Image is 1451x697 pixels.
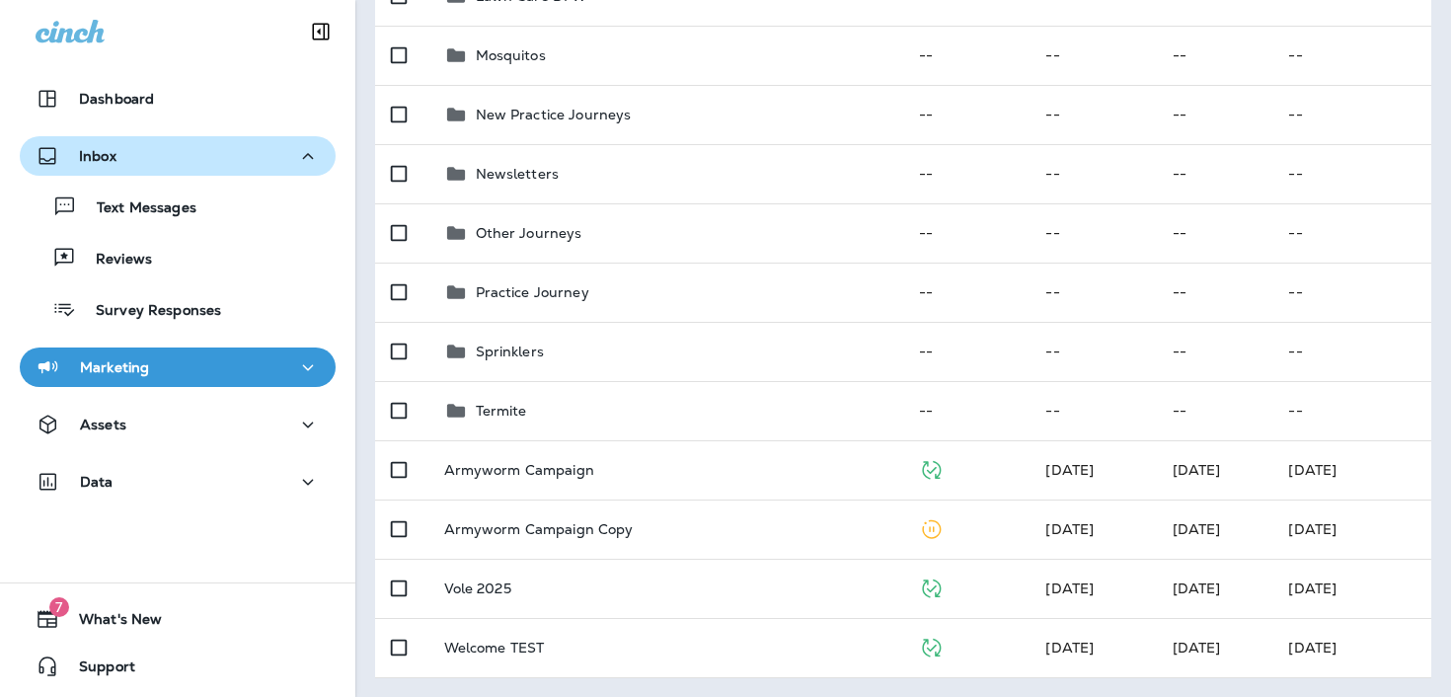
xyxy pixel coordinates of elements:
p: Termite [476,403,527,419]
td: -- [1157,85,1273,144]
td: -- [1030,85,1156,144]
span: What's New [59,611,162,635]
p: Assets [80,417,126,432]
span: Published [919,578,944,595]
span: Published [919,637,944,655]
p: Mosquitos [476,47,546,63]
p: Inbox [79,148,116,164]
button: 7What's New [20,599,336,639]
span: 7 [49,597,69,617]
span: Jason Munk [1045,639,1094,657]
button: Inbox [20,136,336,176]
button: Assets [20,405,336,444]
p: Newsletters [476,166,560,182]
td: [DATE] [1272,618,1431,677]
span: Jason Munk [1173,520,1221,538]
td: -- [1272,203,1431,263]
td: -- [903,203,1030,263]
p: Text Messages [77,199,196,218]
p: Armyworm Campaign Copy [444,521,634,537]
td: -- [1272,144,1431,203]
p: Reviews [76,251,152,270]
p: Welcome TEST [444,640,545,656]
td: -- [1272,85,1431,144]
p: Marketing [80,359,149,375]
button: Collapse Sidebar [293,12,348,51]
p: Dashboard [79,91,154,107]
td: [DATE] [1272,440,1431,500]
td: -- [1157,26,1273,85]
span: Deanna Durrant [1045,520,1094,538]
td: -- [1272,381,1431,440]
span: Jason Munk [1045,461,1094,479]
p: Practice Journey [476,284,589,300]
td: -- [1272,322,1431,381]
td: -- [1157,203,1273,263]
td: -- [903,381,1030,440]
td: -- [1157,263,1273,322]
button: Support [20,647,336,686]
p: New Practice Journeys [476,107,632,122]
td: -- [1157,144,1273,203]
span: Jason Munk [1173,461,1221,479]
td: -- [1272,263,1431,322]
td: -- [903,26,1030,85]
span: Paused [919,518,944,536]
p: Armyworm Campaign [444,462,594,478]
td: -- [1272,26,1431,85]
td: -- [903,85,1030,144]
td: -- [1030,263,1156,322]
td: -- [1157,381,1273,440]
button: Data [20,462,336,502]
td: [DATE] [1272,559,1431,618]
p: Vole 2025 [444,581,511,596]
span: Jared Rich [1045,580,1094,597]
button: Reviews [20,237,336,278]
td: -- [1030,381,1156,440]
button: Marketing [20,348,336,387]
span: Jason Munk [1173,580,1221,597]
td: -- [1030,144,1156,203]
td: -- [1157,322,1273,381]
span: Published [919,459,944,477]
td: -- [1030,203,1156,263]
td: [DATE] [1272,500,1431,559]
button: Survey Responses [20,288,336,330]
td: -- [1030,322,1156,381]
td: -- [903,144,1030,203]
span: Support [59,658,135,682]
p: Other Journeys [476,225,582,241]
td: -- [903,263,1030,322]
td: -- [903,322,1030,381]
td: -- [1030,26,1156,85]
button: Text Messages [20,186,336,227]
p: Survey Responses [76,302,221,321]
p: Data [80,474,114,490]
p: Sprinklers [476,344,544,359]
button: Dashboard [20,79,336,118]
span: Jason Munk [1173,639,1221,657]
